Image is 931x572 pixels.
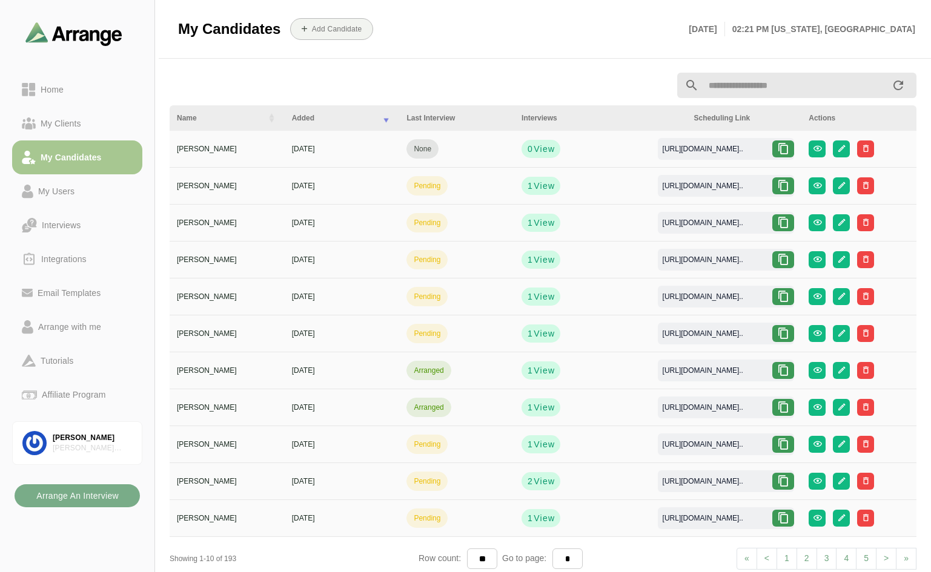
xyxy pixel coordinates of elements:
[414,328,440,339] div: pending
[170,553,419,564] div: Showing 1-10 of 193
[177,439,277,450] div: [PERSON_NAME]
[177,113,259,123] div: Name
[292,254,393,265] div: [DATE]
[527,327,533,340] strong: 1
[12,140,142,174] a: My Candidates
[653,291,753,302] div: [URL][DOMAIN_NAME]..
[12,174,142,208] a: My Users
[527,180,533,192] strong: 1
[12,344,142,378] a: Tutorials
[653,365,753,376] div: [URL][DOMAIN_NAME]..
[522,509,560,527] button: 1View
[36,252,91,266] div: Integrations
[33,184,79,199] div: My Users
[36,484,119,507] b: Arrange An Interview
[533,438,555,450] span: View
[809,113,909,123] div: Actions
[653,254,753,265] div: [URL][DOMAIN_NAME]..
[522,324,560,343] button: 1View
[177,143,277,154] div: [PERSON_NAME]
[414,365,443,376] div: arranged
[292,365,393,376] div: [DATE]
[419,553,467,563] span: Row count:
[292,402,393,413] div: [DATE]
[292,143,393,154] div: [DATE]
[694,113,795,123] div: Scheduling Link
[527,364,533,376] strong: 1
[891,78,906,93] i: appended action
[406,113,507,123] div: Last Interview
[177,476,277,487] div: [PERSON_NAME]
[884,553,889,563] span: >
[25,22,122,45] img: arrangeai-name-small-logo.4d2b8aee.svg
[533,291,555,303] span: View
[653,217,753,228] div: [URL][DOMAIN_NAME]..
[527,254,533,266] strong: 1
[177,217,277,228] div: [PERSON_NAME]
[533,143,555,155] span: View
[414,291,440,302] div: pending
[292,439,393,450] div: [DATE]
[292,476,393,487] div: [DATE]
[533,364,555,376] span: View
[522,435,560,453] button: 1View
[36,353,78,368] div: Tutorials
[522,288,560,306] button: 1View
[527,217,533,229] strong: 1
[522,361,560,380] button: 1View
[36,150,107,165] div: My Candidates
[53,443,132,453] div: [PERSON_NAME] Associates
[653,180,753,191] div: [URL][DOMAIN_NAME]..
[12,107,142,140] a: My Clients
[497,553,552,563] span: Go to page:
[177,513,277,524] div: [PERSON_NAME]
[311,25,362,33] b: Add Candidate
[37,218,85,232] div: Interviews
[33,320,106,334] div: Arrange with me
[292,291,393,302] div: [DATE]
[533,254,555,266] span: View
[37,387,110,402] div: Affiliate Program
[527,512,533,524] strong: 1
[36,82,68,97] div: Home
[12,242,142,276] a: Integrations
[12,378,142,412] a: Affiliate Program
[12,421,142,465] a: [PERSON_NAME][PERSON_NAME] Associates
[797,548,817,570] a: 2
[689,22,724,36] p: [DATE]
[533,217,555,229] span: View
[177,291,277,302] div: [PERSON_NAME]
[12,310,142,344] a: Arrange with me
[522,113,680,123] div: Interviews
[12,208,142,242] a: Interviews
[522,214,560,232] button: 1View
[653,328,753,339] div: [URL][DOMAIN_NAME]..
[653,143,753,154] div: [URL][DOMAIN_NAME]..
[177,254,277,265] div: [PERSON_NAME]
[533,180,555,192] span: View
[177,180,277,191] div: [PERSON_NAME]
[177,402,277,413] div: [PERSON_NAME]
[876,548,896,570] a: Next
[527,475,533,487] strong: 2
[533,475,555,487] span: View
[177,365,277,376] div: [PERSON_NAME]
[522,472,560,490] button: 2View
[725,22,915,36] p: 02:21 PM [US_STATE], [GEOGRAPHIC_DATA]
[292,113,374,123] div: Added
[856,548,876,570] a: 5
[653,402,753,413] div: [URL][DOMAIN_NAME]..
[414,402,443,413] div: arranged
[836,548,856,570] a: 4
[522,140,560,158] button: 0View
[817,548,837,570] a: 3
[292,180,393,191] div: [DATE]
[533,401,555,413] span: View
[527,143,533,155] strong: 0
[414,476,440,487] div: pending
[53,433,132,443] div: [PERSON_NAME]
[292,217,393,228] div: [DATE]
[527,401,533,413] strong: 1
[414,254,440,265] div: pending
[522,251,560,269] button: 1View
